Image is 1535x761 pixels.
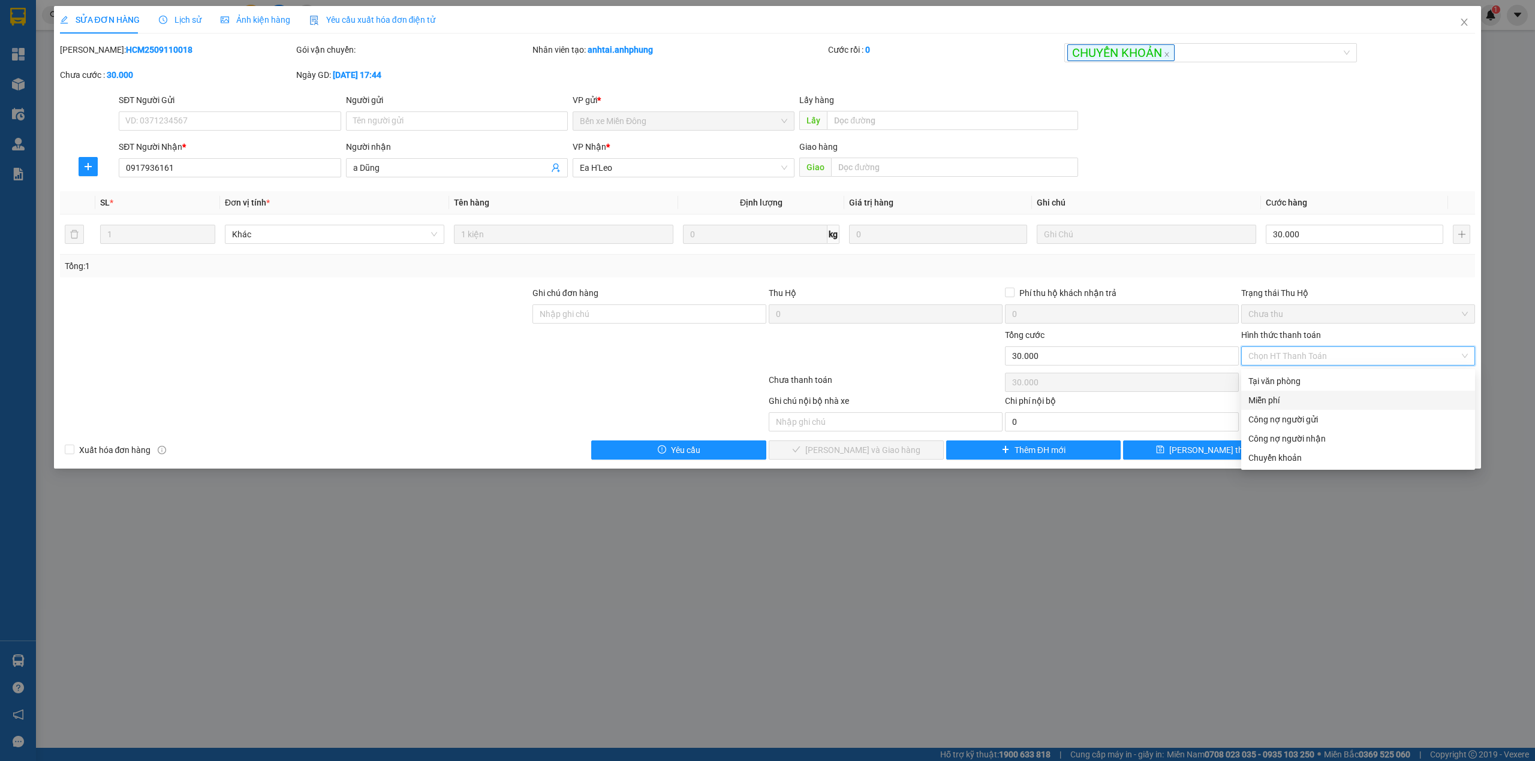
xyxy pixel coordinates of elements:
span: edit [60,16,68,24]
input: Dọc đường [831,158,1078,177]
button: exclamation-circleYêu cầu [591,440,766,460]
span: Thu Hộ [769,288,796,298]
span: [PERSON_NAME] thay đổi [1169,443,1265,457]
th: Ghi chú [1032,191,1261,215]
div: Người gửi [346,93,568,107]
span: CHUYỂN KHOẢN [1067,44,1175,61]
span: Giá trị hàng [849,198,893,207]
b: HCM2509110018 [126,45,192,55]
span: Lấy [799,111,827,130]
div: Ghi chú nội bộ nhà xe [769,394,1003,412]
button: plus [1453,225,1470,244]
span: plus [79,162,97,171]
span: Ảnh kiện hàng [221,15,290,25]
span: picture [221,16,229,24]
button: plus [79,157,98,176]
span: kg [827,225,839,244]
span: SL [100,198,110,207]
div: Cước rồi : [828,43,1062,56]
span: Thêm ĐH mới [1015,443,1066,457]
div: Công nợ người gửi [1248,413,1468,426]
button: Close [1447,6,1481,40]
span: Lấy hàng [799,95,834,105]
button: save[PERSON_NAME] thay đổi [1123,440,1298,460]
b: 30.000 [107,70,133,80]
label: Hình thức thanh toán [1241,330,1321,340]
div: Tại văn phòng [1248,375,1468,388]
span: Đơn vị tính [225,198,270,207]
div: Tổng: 1 [65,259,592,273]
div: Nhân viên tạo: [532,43,826,56]
span: Phí thu hộ khách nhận trả [1015,286,1121,300]
button: delete [65,225,84,244]
b: anhtai.anhphung [588,45,653,55]
div: Chi phí nội bộ [1005,394,1239,412]
span: info-circle [158,446,166,454]
span: Bến xe Miền Đông [580,112,787,130]
span: Chưa thu [1248,305,1468,323]
span: clock-circle [159,16,167,24]
span: Yêu cầu xuất hóa đơn điện tử [309,15,436,25]
input: VD: Bàn, Ghế [454,225,673,244]
span: save [1156,445,1164,455]
div: Công nợ người nhận [1248,432,1468,445]
div: [PERSON_NAME]: [60,43,294,56]
input: Ghi chú đơn hàng [532,304,766,324]
span: Khác [232,225,437,243]
b: [DATE] 17:44 [333,70,381,80]
span: close [1459,17,1469,27]
input: Dọc đường [827,111,1078,130]
div: SĐT Người Nhận [119,140,341,153]
span: VP Nhận [573,142,606,152]
input: Ghi Chú [1037,225,1256,244]
span: Giao hàng [799,142,838,152]
span: exclamation-circle [658,445,666,455]
input: 0 [849,225,1027,244]
span: Lịch sử [159,15,201,25]
span: Tên hàng [454,198,489,207]
button: plusThêm ĐH mới [946,440,1121,460]
div: Miễn phí [1248,394,1468,407]
div: Chuyển khoản [1248,451,1468,464]
span: user-add [551,163,561,173]
div: VP gửi [573,93,794,107]
span: Xuất hóa đơn hàng [74,443,156,457]
span: SỬA ĐƠN HÀNG [60,15,140,25]
span: Cước hàng [1266,198,1307,207]
b: 0 [865,45,870,55]
label: Ghi chú đơn hàng [532,288,598,298]
div: Cước gửi hàng sẽ được ghi vào công nợ của người gửi [1241,410,1475,429]
div: Gói vận chuyển: [296,43,530,56]
input: Nhập ghi chú [769,412,1003,431]
div: Cước gửi hàng sẽ được ghi vào công nợ của người nhận [1241,429,1475,448]
div: Ngày GD: [296,68,530,81]
span: plus [1001,445,1010,455]
span: Yêu cầu [671,443,700,457]
div: Chưa thanh toán [767,373,1004,394]
span: close [1164,52,1170,58]
div: Trạng thái Thu Hộ [1241,286,1475,300]
span: Tổng cước [1005,330,1045,340]
img: icon [309,16,319,25]
div: Chưa cước : [60,68,294,81]
span: Ea H'Leo [580,159,787,177]
div: Người nhận [346,140,568,153]
span: Giao [799,158,831,177]
span: Chọn HT Thanh Toán [1248,347,1468,365]
div: SĐT Người Gửi [119,93,341,107]
span: Định lượng [740,198,782,207]
button: check[PERSON_NAME] và Giao hàng [769,440,944,460]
